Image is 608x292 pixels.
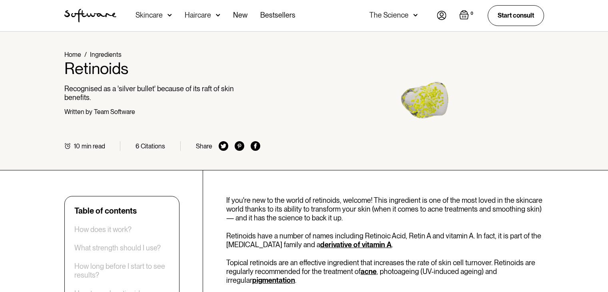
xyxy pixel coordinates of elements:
[196,142,212,150] div: Share
[64,84,261,102] p: Recognised as a 'silver bullet' because of its raft of skin benefits.
[216,11,220,19] img: arrow down
[252,276,295,284] a: pigmentation
[84,51,87,58] div: /
[361,267,377,276] a: acne
[64,9,116,22] a: home
[235,141,244,151] img: pinterest icon
[226,196,544,222] p: If you're new to the world of retinoids, welcome! This ingredient is one of the most loved in the...
[459,10,475,21] a: Open cart
[185,11,211,19] div: Haircare
[251,141,260,151] img: facebook icon
[136,11,163,19] div: Skincare
[226,232,544,249] p: Retinoids have a number of names including Retinoic Acid, Retin A and vitamin A. In fact, it is p...
[320,240,392,249] a: derivative of vitamin A
[226,258,544,284] p: Topical retinoids are an effective ingredient that increases the rate of skin cell turnover. Reti...
[74,206,137,216] div: Table of contents
[74,225,132,234] a: ‍How does it work?
[74,262,169,279] a: How long before I start to see results?
[94,108,135,116] div: Team Software
[64,51,81,58] a: Home
[64,108,92,116] div: Written by
[369,11,409,19] div: The Science
[413,11,418,19] img: arrow down
[64,59,261,78] h1: Retinoids
[74,142,80,150] div: 10
[219,141,228,151] img: twitter icon
[488,5,544,26] a: Start consult
[167,11,172,19] img: arrow down
[141,142,165,150] div: Citations
[136,142,139,150] div: 6
[469,10,475,17] div: 0
[90,51,122,58] a: Ingredients
[74,244,161,252] a: What strength should I use?
[64,9,116,22] img: Software Logo
[82,142,105,150] div: min read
